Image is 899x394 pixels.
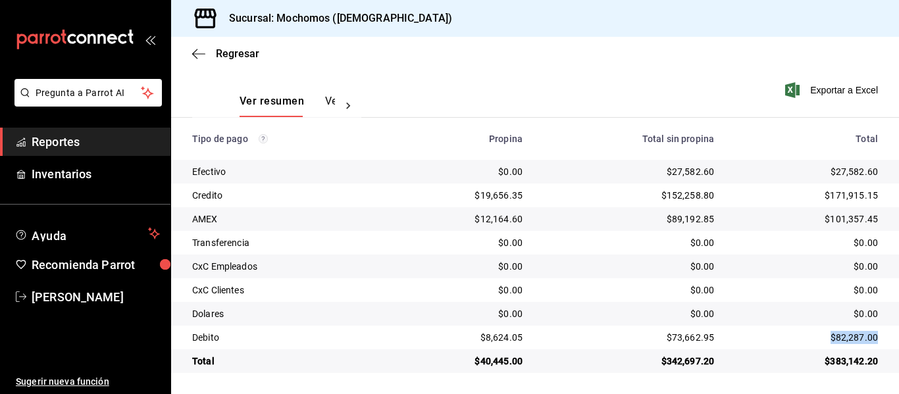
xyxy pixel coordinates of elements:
div: $40,445.00 [402,355,523,368]
div: $89,192.85 [544,212,714,226]
div: $0.00 [735,260,878,273]
div: $171,915.15 [735,189,878,202]
div: Total [735,134,878,144]
div: Dolares [192,307,381,320]
svg: Los pagos realizados con Pay y otras terminales son montos brutos. [259,134,268,143]
button: Regresar [192,47,259,60]
div: $0.00 [402,236,523,249]
span: Ayuda [32,226,143,241]
div: $0.00 [544,283,714,297]
div: CxC Empleados [192,260,381,273]
button: Ver pagos [325,95,374,117]
div: Transferencia [192,236,381,249]
div: $12,164.60 [402,212,523,226]
div: $82,287.00 [735,331,878,344]
button: Pregunta a Parrot AI [14,79,162,107]
div: $342,697.20 [544,355,714,368]
div: $0.00 [402,260,523,273]
div: Debito [192,331,381,344]
div: $152,258.80 [544,189,714,202]
div: $0.00 [402,283,523,297]
div: $27,582.60 [544,165,714,178]
div: $383,142.20 [735,355,878,368]
div: $0.00 [735,307,878,320]
div: $0.00 [735,236,878,249]
div: $27,582.60 [735,165,878,178]
span: Sugerir nueva función [16,375,160,389]
span: Pregunta a Parrot AI [36,86,141,100]
div: $0.00 [735,283,878,297]
div: Tipo de pago [192,134,381,144]
div: $73,662.95 [544,331,714,344]
button: Exportar a Excel [788,82,878,98]
div: $0.00 [544,236,714,249]
div: Total sin propina [544,134,714,144]
div: $8,624.05 [402,331,523,344]
h3: Sucursal: Mochomos ([DEMOGRAPHIC_DATA]) [218,11,452,26]
div: Credito [192,189,381,202]
div: $0.00 [402,165,523,178]
span: Inventarios [32,165,160,183]
div: Total [192,355,381,368]
span: [PERSON_NAME] [32,288,160,306]
div: $19,656.35 [402,189,523,202]
button: Ver resumen [240,95,304,117]
div: $101,357.45 [735,212,878,226]
div: Propina [402,134,523,144]
div: CxC Clientes [192,283,381,297]
div: $0.00 [402,307,523,320]
div: AMEX [192,212,381,226]
div: Efectivo [192,165,381,178]
span: Recomienda Parrot [32,256,160,274]
a: Pregunta a Parrot AI [9,95,162,109]
span: Regresar [216,47,259,60]
span: Reportes [32,133,160,151]
button: open_drawer_menu [145,34,155,45]
div: $0.00 [544,260,714,273]
div: navigation tabs [240,95,335,117]
div: $0.00 [544,307,714,320]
